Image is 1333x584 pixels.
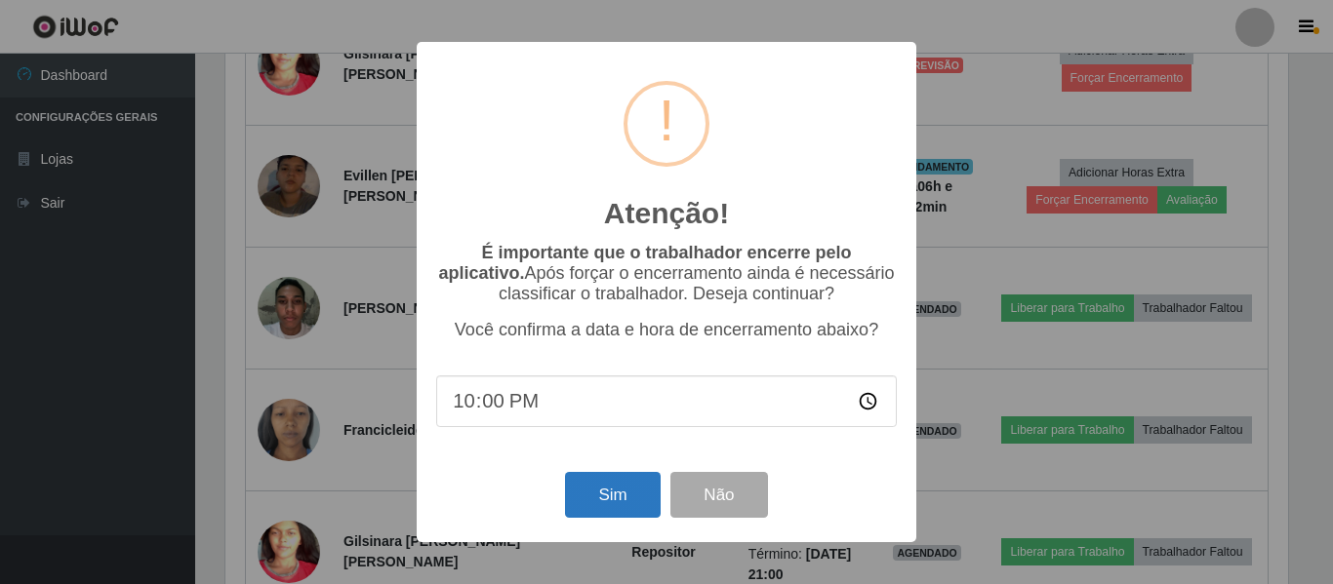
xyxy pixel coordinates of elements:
b: É importante que o trabalhador encerre pelo aplicativo. [438,243,851,283]
p: Após forçar o encerramento ainda é necessário classificar o trabalhador. Deseja continuar? [436,243,897,304]
button: Sim [565,472,660,518]
button: Não [670,472,767,518]
h2: Atenção! [604,196,729,231]
p: Você confirma a data e hora de encerramento abaixo? [436,320,897,340]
